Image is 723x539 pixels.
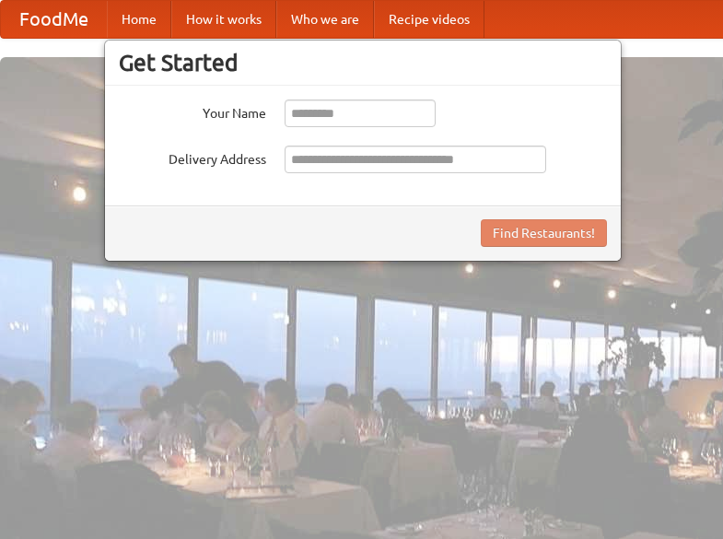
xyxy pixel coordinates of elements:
[276,1,374,38] a: Who we are
[1,1,107,38] a: FoodMe
[119,49,607,76] h3: Get Started
[119,146,266,169] label: Delivery Address
[481,219,607,247] button: Find Restaurants!
[171,1,276,38] a: How it works
[119,100,266,123] label: Your Name
[374,1,484,38] a: Recipe videos
[107,1,171,38] a: Home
